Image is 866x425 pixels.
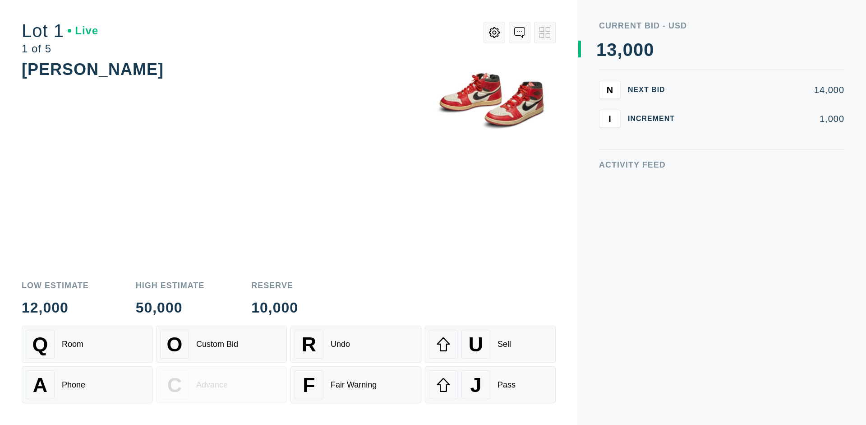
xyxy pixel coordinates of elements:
[497,380,516,390] div: Pass
[596,41,607,59] div: 1
[331,340,350,349] div: Undo
[62,380,85,390] div: Phone
[628,86,682,93] div: Next Bid
[68,25,98,36] div: Live
[617,41,623,221] div: ,
[136,281,205,290] div: High Estimate
[689,114,844,123] div: 1,000
[62,340,83,349] div: Room
[136,300,205,315] div: 50,000
[644,41,654,59] div: 0
[22,60,164,79] div: [PERSON_NAME]
[331,380,377,390] div: Fair Warning
[167,333,183,356] span: O
[33,374,47,397] span: A
[290,366,421,403] button: FFair Warning
[22,281,89,290] div: Low Estimate
[302,333,316,356] span: R
[497,340,511,349] div: Sell
[156,326,287,363] button: OCustom Bid
[251,300,298,315] div: 10,000
[196,380,228,390] div: Advance
[607,41,617,59] div: 3
[303,374,315,397] span: F
[599,81,621,99] button: N
[22,366,152,403] button: APhone
[689,85,844,94] div: 14,000
[599,22,844,30] div: Current Bid - USD
[425,366,556,403] button: JPass
[628,115,682,122] div: Increment
[425,326,556,363] button: USell
[623,41,633,59] div: 0
[22,326,152,363] button: QRoom
[22,22,98,40] div: Lot 1
[599,110,621,128] button: I
[290,326,421,363] button: RUndo
[607,84,613,95] span: N
[156,366,287,403] button: CAdvance
[608,113,611,124] span: I
[32,333,48,356] span: Q
[196,340,238,349] div: Custom Bid
[633,41,644,59] div: 0
[599,161,844,169] div: Activity Feed
[22,43,98,54] div: 1 of 5
[470,374,481,397] span: J
[469,333,483,356] span: U
[251,281,298,290] div: Reserve
[167,374,182,397] span: C
[22,300,89,315] div: 12,000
